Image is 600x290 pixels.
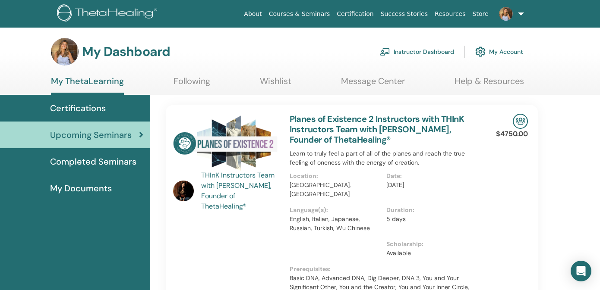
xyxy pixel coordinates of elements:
a: Success Stories [377,6,431,22]
p: English, Italian, Japanese, Russian, Turkish, Wu Chinese [290,215,381,233]
img: default.jpg [51,38,79,65]
a: Store [469,6,492,22]
p: [GEOGRAPHIC_DATA], [GEOGRAPHIC_DATA] [290,181,381,199]
div: Open Intercom Messenger [571,261,591,281]
p: Learn to truly feel a part of all of the planes and reach the true feeling of oneness with the en... [290,149,483,167]
a: Wishlist [260,76,291,93]
p: [DATE] [386,181,478,190]
img: logo.png [57,4,160,24]
a: THInK Instructors Team with [PERSON_NAME], Founder of ThetaHealing® [201,170,281,212]
span: Completed Seminars [50,155,136,168]
p: $4750.00 [496,129,528,139]
p: Scholarship : [386,240,478,249]
p: Location : [290,172,381,181]
p: 5 days [386,215,478,224]
a: My Account [475,42,523,61]
p: Available [386,249,478,258]
img: Planes of Existence 2 Instructors [173,114,279,173]
a: Certification [333,6,377,22]
a: Following [174,76,210,93]
p: Language(s) : [290,206,381,215]
a: Message Center [341,76,405,93]
a: Instructor Dashboard [380,42,454,61]
p: Date : [386,172,478,181]
img: cog.svg [475,44,486,59]
h3: My Dashboard [82,44,170,59]
a: About [240,6,265,22]
img: In-Person Seminar [513,114,528,129]
span: My Documents [50,182,112,195]
a: My ThetaLearning [51,76,124,95]
a: Resources [431,6,469,22]
a: Courses & Seminars [265,6,334,22]
p: Prerequisites : [290,265,483,274]
img: chalkboard-teacher.svg [380,48,390,56]
span: Upcoming Seminars [50,128,132,141]
p: Duration : [386,206,478,215]
span: Certifications [50,102,106,115]
img: default.jpg [173,181,194,201]
a: Help & Resources [455,76,524,93]
img: default.jpg [499,7,513,21]
a: Planes of Existence 2 Instructors with THInK Instructors Team with [PERSON_NAME], Founder of Thet... [290,113,464,145]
